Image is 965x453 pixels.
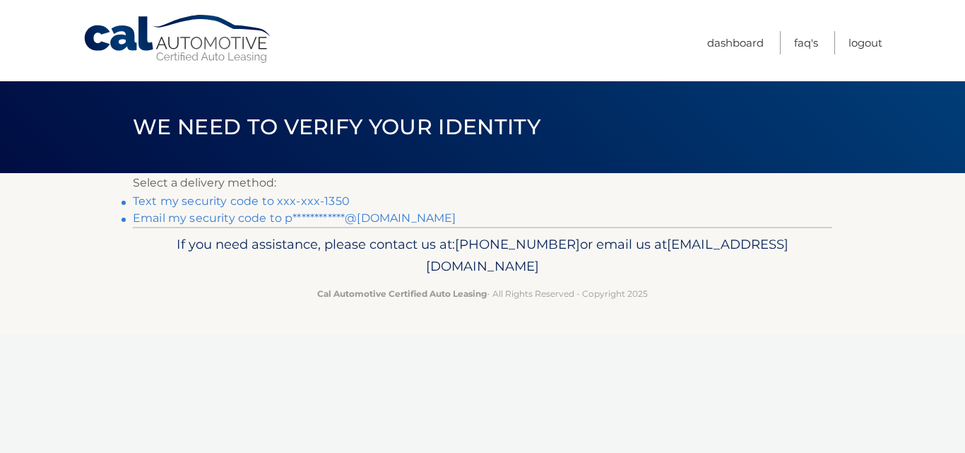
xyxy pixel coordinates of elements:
p: - All Rights Reserved - Copyright 2025 [142,286,823,301]
a: Cal Automotive [83,14,273,64]
a: Dashboard [707,31,764,54]
p: Select a delivery method: [133,173,832,193]
p: If you need assistance, please contact us at: or email us at [142,233,823,278]
a: Text my security code to xxx-xxx-1350 [133,194,350,208]
a: FAQ's [794,31,818,54]
a: Logout [848,31,882,54]
span: We need to verify your identity [133,114,540,140]
span: [PHONE_NUMBER] [455,236,580,252]
strong: Cal Automotive Certified Auto Leasing [317,288,487,299]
